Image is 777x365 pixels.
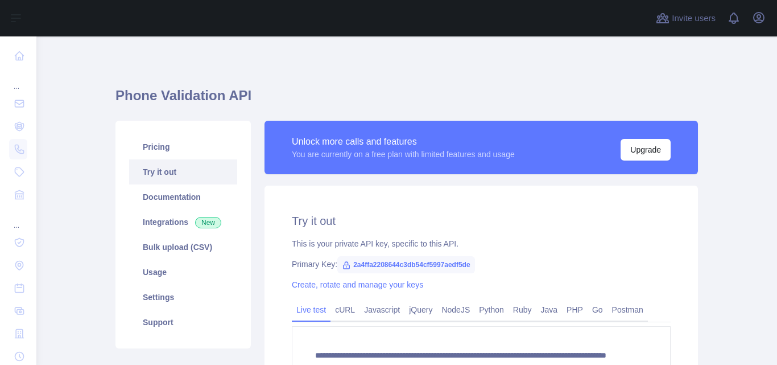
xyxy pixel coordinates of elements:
a: Postman [607,301,648,319]
div: ... [9,68,27,91]
h2: Try it out [292,213,671,229]
a: Integrations New [129,210,237,235]
a: Pricing [129,134,237,159]
a: Javascript [359,301,404,319]
span: New [195,217,221,228]
a: Live test [292,301,330,319]
a: Ruby [509,301,536,319]
a: Bulk upload (CSV) [129,235,237,260]
a: jQuery [404,301,437,319]
a: Python [474,301,509,319]
a: Documentation [129,184,237,210]
h1: Phone Validation API [115,87,698,114]
div: Unlock more calls and features [292,135,515,149]
a: Create, rotate and manage your keys [292,280,423,289]
a: Try it out [129,159,237,184]
div: ... [9,207,27,230]
div: You are currently on a free plan with limited features and usage [292,149,515,160]
button: Invite users [654,9,718,27]
a: PHP [562,301,588,319]
a: Go [588,301,607,319]
div: This is your private API key, specific to this API. [292,238,671,249]
div: Primary Key: [292,259,671,270]
a: NodeJS [437,301,474,319]
span: Invite users [672,12,716,25]
a: Settings [129,285,237,310]
a: Support [129,310,237,335]
span: 2a4ffa2208644c3db54cf5997aedf5de [337,256,474,273]
a: Java [536,301,563,319]
a: cURL [330,301,359,319]
button: Upgrade [621,139,671,161]
a: Usage [129,260,237,285]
